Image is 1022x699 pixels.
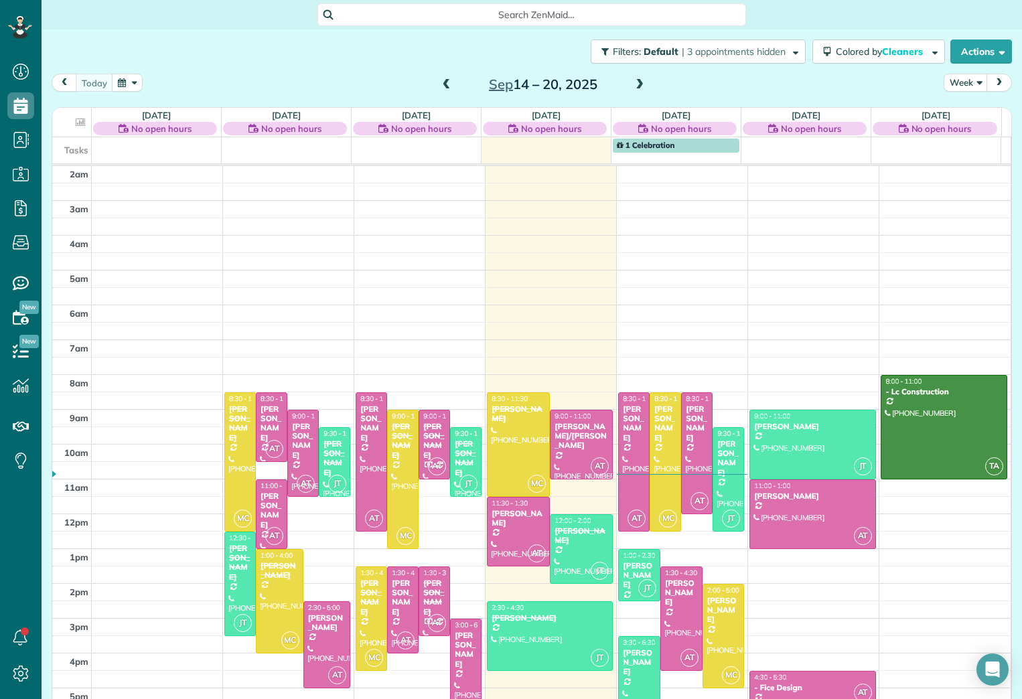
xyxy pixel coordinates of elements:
[707,586,739,595] span: 2:00 - 5:00
[70,621,88,632] span: 3pm
[591,40,806,64] button: Filters: Default | 3 appointments hidden
[272,110,301,121] a: [DATE]
[753,422,871,431] div: [PERSON_NAME]
[396,631,415,649] span: AT
[911,122,972,135] span: No open hours
[70,343,88,354] span: 7am
[613,46,641,58] span: Filters:
[360,568,392,577] span: 1:30 - 4:30
[753,491,871,501] div: [PERSON_NAME]
[70,308,88,319] span: 6am
[228,404,252,443] div: [PERSON_NAME]
[260,561,299,580] div: [PERSON_NAME]
[812,40,945,64] button: Colored byCleaners
[492,394,528,403] span: 8:30 - 11:30
[722,666,740,684] span: MC
[854,457,872,475] span: JT
[882,46,925,58] span: Cleaners
[292,412,328,420] span: 9:00 - 11:30
[591,649,609,667] span: JT
[753,683,871,692] div: - Fice Design
[754,481,790,490] span: 11:00 - 1:00
[70,378,88,388] span: 8am
[690,492,709,510] span: AT
[491,509,546,528] div: [PERSON_NAME]
[308,603,340,612] span: 2:30 - 5:00
[622,648,656,677] div: [PERSON_NAME]
[584,40,806,64] a: Filters: Default | 3 appointments hidden
[328,475,346,493] span: JT
[19,335,39,348] span: New
[754,673,786,682] span: 4:30 - 5:30
[622,561,656,590] div: [PERSON_NAME]
[396,527,415,545] span: MC
[623,394,659,403] span: 8:30 - 12:30
[392,568,424,577] span: 1:30 - 4:00
[885,377,922,386] span: 8:00 - 11:00
[528,475,546,493] span: MC
[70,204,88,214] span: 3am
[19,301,39,314] span: New
[360,404,383,443] div: [PERSON_NAME]
[428,457,446,475] span: AT
[307,613,347,633] div: [PERSON_NAME]
[459,77,627,92] h2: 14 – 20, 2025
[628,510,646,528] span: AT
[228,544,252,582] div: [PERSON_NAME]
[261,122,321,135] span: No open hours
[664,578,699,607] div: [PERSON_NAME]
[591,562,609,580] span: JT
[659,510,677,528] span: MC
[260,404,283,443] div: [PERSON_NAME]
[680,649,699,667] span: AT
[459,475,478,493] span: JT
[976,653,1009,686] div: Open Intercom Messenger
[662,110,690,121] a: [DATE]
[391,422,415,461] div: [PERSON_NAME]
[365,649,383,667] span: MC
[654,394,690,403] span: 8:30 - 12:30
[654,404,677,443] div: [PERSON_NAME]
[70,169,88,179] span: 2am
[428,614,446,632] span: AT
[491,613,609,623] div: [PERSON_NAME]
[554,422,609,451] div: [PERSON_NAME]/[PERSON_NAME]
[391,578,415,617] div: [PERSON_NAME]
[489,76,513,92] span: Sep
[142,110,171,121] a: [DATE]
[686,394,722,403] span: 8:30 - 12:00
[717,429,753,438] span: 9:30 - 12:30
[455,621,487,629] span: 3:00 - 6:00
[781,122,841,135] span: No open hours
[685,404,709,443] div: [PERSON_NAME]
[638,579,656,597] span: JT
[229,534,265,542] span: 12:30 - 3:30
[623,638,655,647] span: 3:30 - 6:30
[528,544,546,562] span: AT
[70,238,88,249] span: 4am
[265,527,283,545] span: AT
[622,404,646,443] div: [PERSON_NAME]
[854,527,872,545] span: AT
[365,510,383,528] span: AT
[944,74,988,92] button: Week
[423,568,455,577] span: 1:30 - 3:30
[492,603,524,612] span: 2:30 - 4:30
[623,551,655,560] span: 1:00 - 2:30
[492,499,528,508] span: 11:30 - 1:30
[261,551,293,560] span: 1:00 - 4:00
[70,656,88,667] span: 4pm
[950,40,1012,64] button: Actions
[423,422,446,461] div: [PERSON_NAME]
[555,516,591,525] span: 12:00 - 2:00
[423,412,459,420] span: 9:00 - 11:00
[64,482,88,493] span: 11am
[229,394,265,403] span: 8:30 - 12:30
[555,412,591,420] span: 9:00 - 11:00
[391,122,451,135] span: No open hours
[922,110,950,121] a: [DATE]
[392,412,424,420] span: 9:00 - 1:00
[682,46,786,58] span: | 3 appointments hidden
[64,517,88,528] span: 12pm
[454,631,478,670] div: [PERSON_NAME]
